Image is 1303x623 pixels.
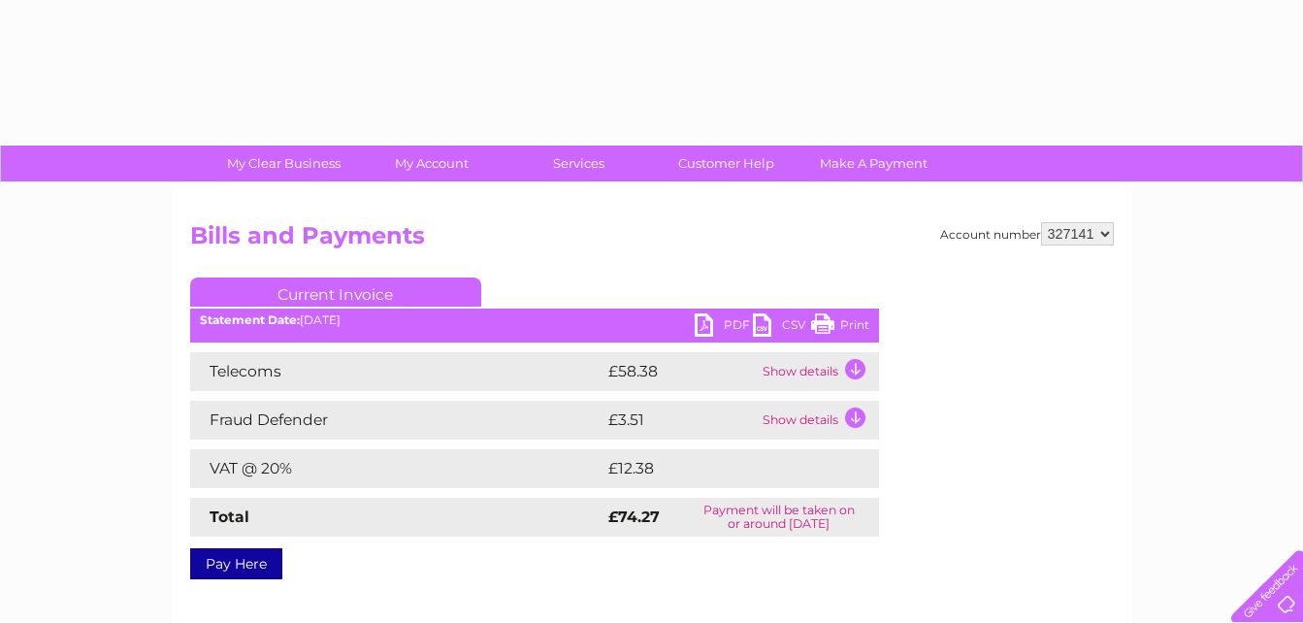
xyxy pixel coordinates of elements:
[190,352,603,391] td: Telecoms
[811,313,869,342] a: Print
[794,146,954,181] a: Make A Payment
[758,352,879,391] td: Show details
[190,548,282,579] a: Pay Here
[200,312,300,327] b: Statement Date:
[210,508,249,526] strong: Total
[204,146,364,181] a: My Clear Business
[351,146,511,181] a: My Account
[190,449,603,488] td: VAT @ 20%
[190,313,879,327] div: [DATE]
[679,498,879,537] td: Payment will be taken on or around [DATE]
[758,401,879,440] td: Show details
[940,222,1114,246] div: Account number
[646,146,806,181] a: Customer Help
[753,313,811,342] a: CSV
[603,449,838,488] td: £12.38
[603,401,758,440] td: £3.51
[190,278,481,307] a: Current Invoice
[695,313,753,342] a: PDF
[603,352,758,391] td: £58.38
[608,508,660,526] strong: £74.27
[190,222,1114,259] h2: Bills and Payments
[190,401,603,440] td: Fraud Defender
[499,146,659,181] a: Services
